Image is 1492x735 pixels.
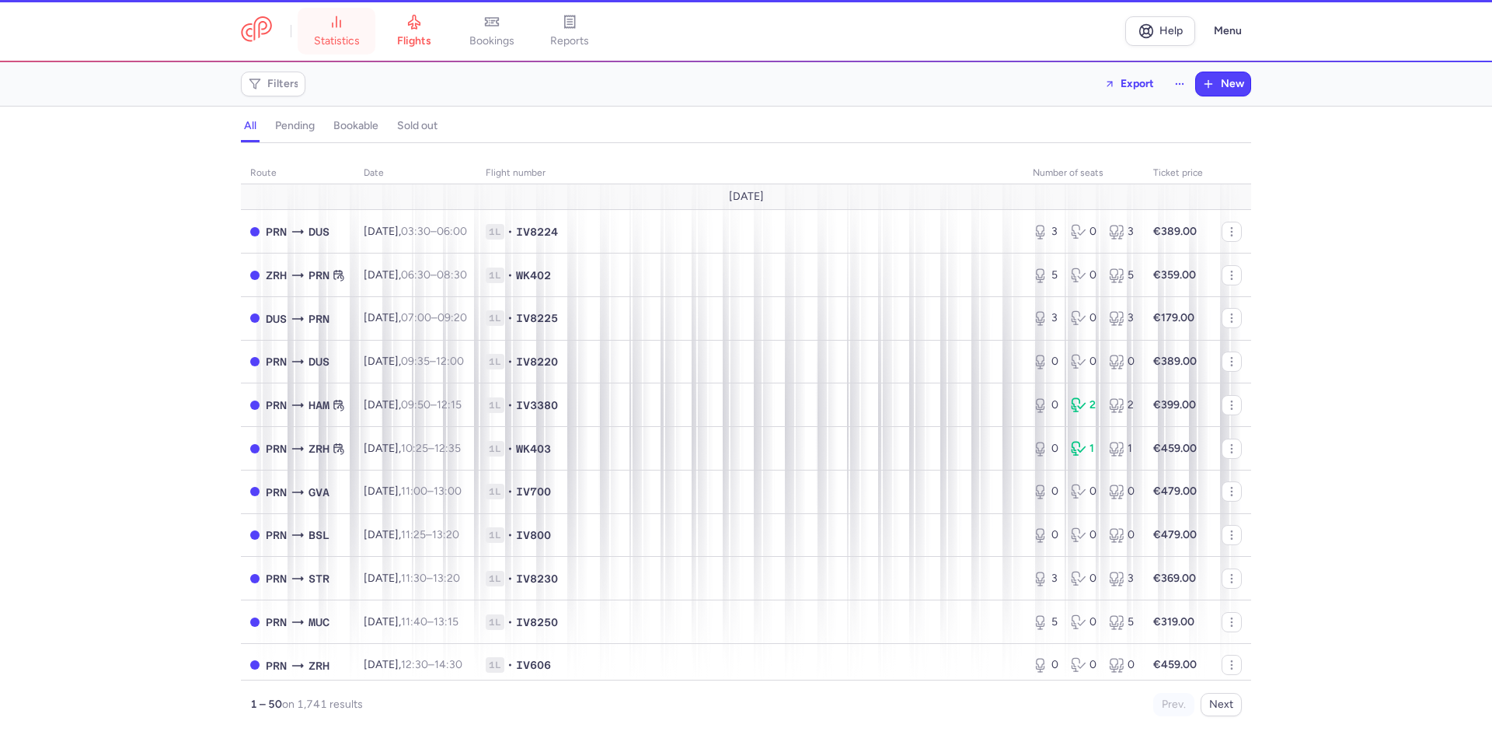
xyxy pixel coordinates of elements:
span: – [401,528,459,541]
div: 5 [1033,268,1058,283]
time: 12:35 [434,442,461,455]
strong: €479.00 [1153,485,1197,498]
span: – [401,658,462,671]
span: – [401,311,467,324]
span: IV800 [516,527,551,543]
span: • [507,310,513,326]
span: PRN [266,397,287,414]
div: 0 [1071,571,1096,586]
strong: €369.00 [1153,572,1196,585]
div: 0 [1109,484,1135,499]
div: 0 [1071,657,1096,673]
span: [DATE], [364,615,458,628]
span: WK402 [516,268,551,283]
span: • [507,571,513,586]
div: 0 [1071,310,1096,326]
time: 09:50 [401,398,431,411]
span: HAM [309,397,329,414]
div: 0 [1071,527,1096,543]
div: 0 [1109,657,1135,673]
time: 12:30 [401,658,428,671]
span: – [401,355,464,368]
button: Menu [1204,16,1251,46]
time: 10:25 [401,442,428,455]
span: [DATE], [364,398,462,411]
strong: €479.00 [1153,528,1197,541]
button: New [1196,72,1250,96]
span: – [401,225,467,238]
span: [DATE], [364,572,460,585]
div: 0 [1033,657,1058,673]
strong: 1 – 50 [250,698,282,711]
div: 0 [1071,354,1096,369]
span: – [401,398,462,411]
div: 2 [1071,397,1096,413]
span: 1L [486,527,504,543]
span: [DATE], [364,225,467,238]
span: ZRH [309,440,329,457]
a: reports [531,14,608,48]
time: 13:00 [434,485,462,498]
span: IV8224 [516,224,558,240]
span: IV700 [516,484,551,499]
div: 0 [1033,397,1058,413]
th: date [354,162,476,185]
div: 0 [1033,441,1058,457]
a: bookings [453,14,531,48]
div: 5 [1033,614,1058,630]
div: 0 [1071,224,1096,240]
button: Next [1201,693,1242,716]
span: BSL [309,527,329,544]
span: PRN [266,570,287,587]
span: PRN [309,310,329,327]
span: [DATE], [364,355,464,368]
span: [DATE], [364,311,467,324]
span: • [507,224,513,240]
button: Export [1094,72,1164,96]
span: – [401,572,460,585]
a: flights [375,14,453,48]
span: [DATE] [729,191,764,203]
div: 0 [1071,484,1096,499]
span: • [507,657,513,673]
time: 08:30 [437,268,467,282]
span: [DATE], [364,268,467,282]
span: IV8220 [516,354,558,369]
time: 12:00 [436,355,464,368]
button: Prev. [1153,693,1194,716]
time: 06:00 [437,225,467,238]
time: 14:30 [434,658,462,671]
span: reports [550,34,589,48]
span: – [401,615,458,628]
span: PRN [309,267,329,284]
h4: all [244,119,256,133]
span: • [507,441,513,457]
span: • [507,484,513,499]
span: IV8225 [516,310,558,326]
span: IV606 [516,657,551,673]
span: DUS [309,223,329,240]
span: New [1221,78,1244,90]
time: 13:20 [433,572,460,585]
div: 1 [1071,441,1096,457]
a: statistics [298,14,375,48]
span: PRN [266,484,287,501]
span: Filters [267,78,299,90]
span: bookings [469,34,514,48]
th: route [241,162,354,185]
span: • [507,614,513,630]
span: 1L [486,397,504,413]
time: 12:15 [437,398,462,411]
strong: €459.00 [1153,442,1197,455]
time: 11:30 [401,572,427,585]
div: 3 [1033,224,1058,240]
span: • [507,397,513,413]
span: IV8230 [516,571,558,586]
div: 0 [1071,268,1096,283]
span: PRN [266,440,287,457]
span: IV8250 [516,614,558,630]
strong: €459.00 [1153,658,1197,671]
div: 1 [1109,441,1135,457]
div: 3 [1109,571,1135,586]
span: PRN [266,527,287,544]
